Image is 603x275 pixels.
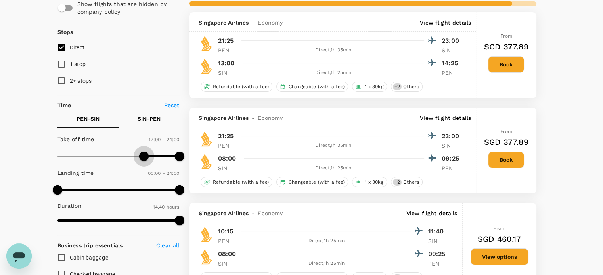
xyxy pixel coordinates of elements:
[428,227,448,236] p: 11:40
[493,226,505,231] span: From
[199,209,249,217] span: Singapore Airlines
[428,260,448,267] p: PEN
[249,19,258,27] span: -
[57,29,73,35] strong: Stops
[243,237,411,245] div: Direct , 1h 25min
[218,142,238,150] p: PEN
[57,169,94,177] p: Landing time
[199,226,214,242] img: SQ
[442,154,461,163] p: 09:25
[199,114,249,122] span: Singapore Airlines
[218,260,238,267] p: SIN
[218,227,234,236] p: 10:15
[57,135,94,143] p: Take off time
[500,33,512,39] span: From
[488,56,524,73] button: Book
[352,177,387,187] div: 1 x 30kg
[442,164,461,172] p: PEN
[57,202,82,210] p: Duration
[148,171,180,176] span: 00:00 - 24:00
[77,115,100,123] p: PEN - SIN
[153,204,180,210] span: 14.40 hours
[70,44,85,51] span: Direct
[70,61,86,67] span: 1 stop
[391,82,423,92] div: +2Others
[218,46,238,54] p: PEN
[406,209,458,217] p: View flight details
[199,58,214,74] img: SQ
[70,254,108,261] span: Cabin baggage
[352,82,387,92] div: 1 x 30kg
[484,40,528,53] h6: SGD 377.89
[442,69,461,77] p: PEN
[199,131,214,147] img: SQ
[6,243,32,269] iframe: Button to launch messaging window
[218,59,235,68] p: 13:00
[218,154,236,163] p: 08:00
[420,114,471,122] p: View flight details
[199,19,249,27] span: Singapore Airlines
[164,101,180,109] p: Reset
[199,249,214,265] img: SQ
[361,83,386,90] span: 1 x 30kg
[442,142,461,150] p: SIN
[258,114,283,122] span: Economy
[243,260,411,267] div: Direct , 1h 25min
[442,36,461,46] p: 23:00
[249,114,258,122] span: -
[57,242,123,248] strong: Business trip essentials
[428,237,448,245] p: SIN
[393,83,402,90] span: + 2
[420,19,471,27] p: View flight details
[218,237,238,245] p: PEN
[488,152,524,168] button: Book
[243,142,425,150] div: Direct , 1h 35min
[199,154,214,169] img: SQ
[258,209,283,217] span: Economy
[243,46,425,54] div: Direct , 1h 35min
[210,83,272,90] span: Refundable (with a fee)
[149,137,180,142] span: 17:00 - 24:00
[201,82,272,92] div: Refundable (with a fee)
[218,36,234,46] p: 21:25
[361,179,386,186] span: 1 x 30kg
[442,131,461,141] p: 23:00
[243,69,425,77] div: Direct , 1h 25min
[285,83,348,90] span: Changeable (with a fee)
[218,69,238,77] p: SIN
[400,179,422,186] span: Others
[400,83,422,90] span: Others
[391,177,423,187] div: +2Others
[218,249,236,259] p: 08:00
[471,248,528,265] button: View options
[57,101,71,109] p: Time
[258,19,283,27] span: Economy
[442,46,461,54] p: SIN
[218,164,238,172] p: SIN
[442,59,461,68] p: 14:25
[138,115,161,123] p: SIN - PEN
[199,36,214,51] img: SQ
[285,179,348,186] span: Changeable (with a fee)
[201,177,272,187] div: Refundable (with a fee)
[276,177,348,187] div: Changeable (with a fee)
[156,241,179,249] p: Clear all
[393,179,402,186] span: + 2
[484,136,528,148] h6: SGD 377.89
[478,233,521,245] h6: SGD 460.17
[276,82,348,92] div: Changeable (with a fee)
[243,164,425,172] div: Direct , 1h 25min
[428,249,448,259] p: 09:25
[500,129,512,134] span: From
[249,209,258,217] span: -
[218,131,234,141] p: 21:25
[210,179,272,186] span: Refundable (with a fee)
[70,78,92,84] span: 2+ stops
